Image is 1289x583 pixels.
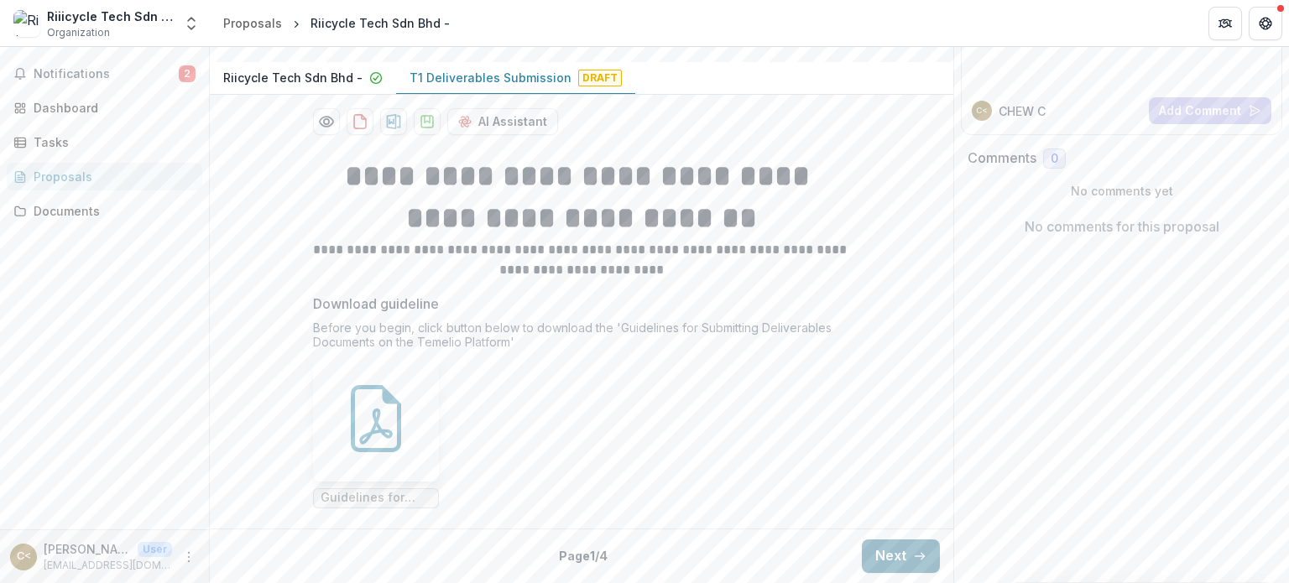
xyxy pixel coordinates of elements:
[999,102,1046,120] p: CHEW C
[217,11,457,35] nav: breadcrumb
[1051,152,1058,166] span: 0
[34,99,189,117] div: Dashboard
[179,65,196,82] span: 2
[313,320,850,356] div: Before you begin, click button below to download the 'Guidelines for Submitting Deliverables Docu...
[313,108,340,135] button: Preview c368c043-a867-4427-93ce-64baa54b4f96-1.pdf
[968,150,1036,166] h2: Comments
[223,69,363,86] p: Riicycle Tech Sdn Bhd -
[34,133,189,151] div: Tasks
[7,128,202,156] a: Tasks
[44,540,131,558] p: [PERSON_NAME] <[EMAIL_ADDRESS][DOMAIN_NAME]> <[EMAIL_ADDRESS][DOMAIN_NAME]>
[311,14,450,32] div: Riicycle Tech Sdn Bhd -
[1249,7,1282,40] button: Get Help
[410,69,571,86] p: T1 Deliverables Submission
[7,197,202,225] a: Documents
[1208,7,1242,40] button: Partners
[47,8,173,25] div: Riiicycle Tech Sdn Bhd
[138,542,172,557] p: User
[968,182,1276,200] p: No comments yet
[217,11,289,35] a: Proposals
[47,25,110,40] span: Organization
[976,107,988,115] div: CHEW CHIN HUAT <chinhuat@riiicycle.com> <chinhuat@riiicycle.com>
[313,294,439,314] p: Download guideline
[34,202,189,220] div: Documents
[179,547,199,567] button: More
[1025,216,1219,237] p: No comments for this proposal
[313,356,439,508] div: Guidelines for Submitting Deliverables Documents.pdf
[862,539,940,573] button: Next
[414,108,441,135] button: download-proposal
[380,108,407,135] button: download-proposal
[559,547,608,565] p: Page 1 / 4
[7,60,202,87] button: Notifications2
[223,14,282,32] div: Proposals
[34,168,189,185] div: Proposals
[180,7,203,40] button: Open entity switcher
[347,108,373,135] button: download-proposal
[17,551,31,562] div: CHEW CHIN HUAT <chinhuat@riiicycle.com> <chinhuat@riiicycle.com>
[7,94,202,122] a: Dashboard
[13,10,40,37] img: Riiicycle Tech Sdn Bhd
[1149,97,1271,124] button: Add Comment
[34,67,179,81] span: Notifications
[44,558,172,573] p: [EMAIL_ADDRESS][DOMAIN_NAME]
[578,70,622,86] span: Draft
[7,163,202,190] a: Proposals
[447,108,558,135] button: AI Assistant
[321,491,431,505] span: Guidelines for Submitting Deliverables Documents.pdf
